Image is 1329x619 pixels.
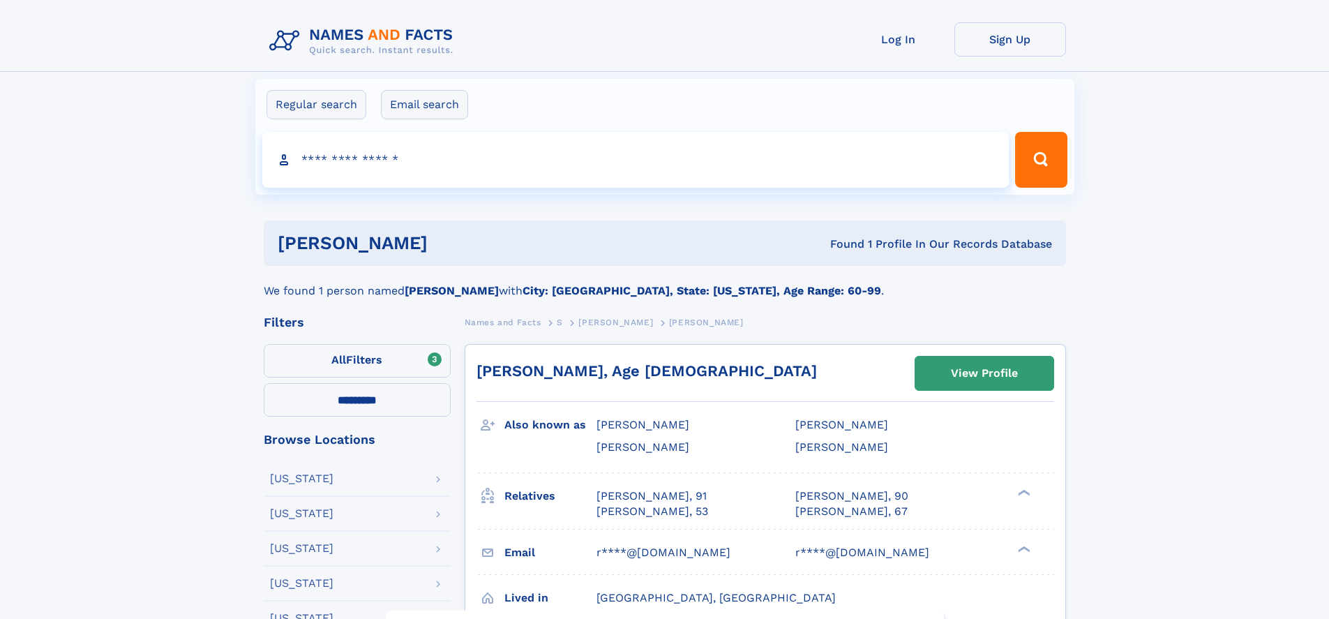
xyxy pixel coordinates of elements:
[629,237,1052,252] div: Found 1 Profile In Our Records Database
[331,353,346,366] span: All
[504,541,596,565] h3: Email
[795,504,908,519] a: [PERSON_NAME], 67
[596,591,836,604] span: [GEOGRAPHIC_DATA], [GEOGRAPHIC_DATA]
[270,578,333,589] div: [US_STATE]
[523,284,881,297] b: City: [GEOGRAPHIC_DATA], State: [US_STATE], Age Range: 60-99
[795,440,888,454] span: [PERSON_NAME]
[264,22,465,60] img: Logo Names and Facts
[381,90,468,119] label: Email search
[596,440,689,454] span: [PERSON_NAME]
[795,418,888,431] span: [PERSON_NAME]
[270,473,333,484] div: [US_STATE]
[504,413,596,437] h3: Also known as
[266,90,366,119] label: Regular search
[278,234,629,252] h1: [PERSON_NAME]
[1015,132,1067,188] button: Search Button
[954,22,1066,57] a: Sign Up
[504,586,596,610] h3: Lived in
[596,504,708,519] a: [PERSON_NAME], 53
[596,489,707,504] a: [PERSON_NAME], 91
[264,316,451,329] div: Filters
[262,132,1009,188] input: search input
[557,313,563,331] a: S
[915,357,1053,390] a: View Profile
[504,484,596,508] h3: Relatives
[264,266,1066,299] div: We found 1 person named with .
[405,284,499,297] b: [PERSON_NAME]
[795,489,908,504] a: [PERSON_NAME], 90
[1014,488,1031,497] div: ❯
[596,418,689,431] span: [PERSON_NAME]
[951,357,1018,389] div: View Profile
[264,433,451,446] div: Browse Locations
[270,543,333,554] div: [US_STATE]
[557,318,563,327] span: S
[465,313,541,331] a: Names and Facts
[270,508,333,519] div: [US_STATE]
[578,313,653,331] a: [PERSON_NAME]
[264,344,451,378] label: Filters
[1014,544,1031,553] div: ❯
[578,318,653,327] span: [PERSON_NAME]
[843,22,954,57] a: Log In
[669,318,744,327] span: [PERSON_NAME]
[476,362,817,380] a: [PERSON_NAME], Age [DEMOGRAPHIC_DATA]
